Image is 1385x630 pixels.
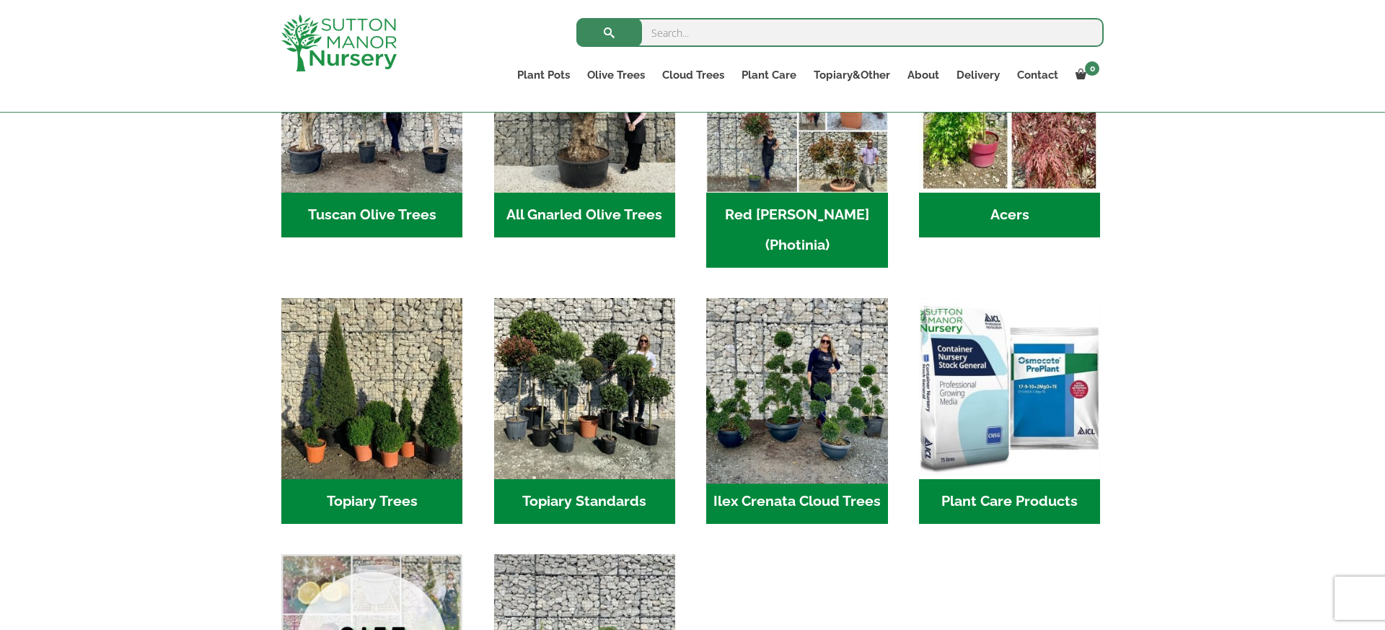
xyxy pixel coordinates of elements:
[805,65,899,85] a: Topiary&Other
[281,193,462,237] h2: Tuscan Olive Trees
[948,65,1008,85] a: Delivery
[919,298,1100,479] img: Home - food and soil
[576,18,1104,47] input: Search...
[706,12,887,268] a: Visit product category Red Robin (Photinia)
[919,193,1100,237] h2: Acers
[494,298,675,479] img: Home - IMG 5223
[579,65,654,85] a: Olive Trees
[733,65,805,85] a: Plant Care
[702,294,892,484] img: Home - 9CE163CB 973F 4905 8AD5 A9A890F87D43
[281,298,462,524] a: Visit product category Topiary Trees
[509,65,579,85] a: Plant Pots
[281,12,462,237] a: Visit product category Tuscan Olive Trees
[706,193,887,268] h2: Red [PERSON_NAME] (Photinia)
[706,479,887,524] h2: Ilex Crenata Cloud Trees
[494,479,675,524] h2: Topiary Standards
[919,12,1100,237] a: Visit product category Acers
[919,479,1100,524] h2: Plant Care Products
[654,65,733,85] a: Cloud Trees
[494,12,675,237] a: Visit product category All Gnarled Olive Trees
[1067,65,1104,85] a: 0
[919,298,1100,524] a: Visit product category Plant Care Products
[281,14,397,71] img: logo
[494,193,675,237] h2: All Gnarled Olive Trees
[494,298,675,524] a: Visit product category Topiary Standards
[706,298,887,524] a: Visit product category Ilex Crenata Cloud Trees
[281,298,462,479] img: Home - C8EC7518 C483 4BAA AA61 3CAAB1A4C7C4 1 201 a
[899,65,948,85] a: About
[281,479,462,524] h2: Topiary Trees
[1085,61,1099,76] span: 0
[1008,65,1067,85] a: Contact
